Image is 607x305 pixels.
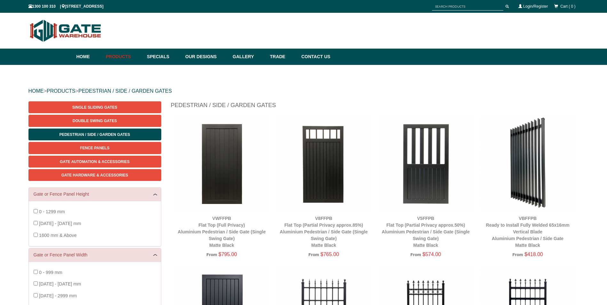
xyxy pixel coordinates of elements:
a: V8FFPBFlat Top (Partial Privacy approx.85%)Aluminium Pedestrian / Side Gate (Single Swing Gate)Ma... [280,216,368,248]
img: VWFFPB - Flat Top (Full Privacy) - Aluminium Pedestrian / Side Gate (Single Swing Gate) - Matte B... [174,116,270,211]
a: Gate Hardware & Accessories [28,169,161,181]
img: VBFFPB - Ready to Install Fully Welded 65x16mm Vertical Blade - Aluminium Pedestrian / Side Gate ... [480,116,576,211]
a: Our Designs [182,49,229,65]
a: Home [76,49,103,65]
img: V5FFPB - Flat Top (Partial Privacy approx.50%) - Aluminium Pedestrian / Side Gate (Single Swing G... [378,116,474,211]
span: From [308,252,319,257]
a: Login/Register [523,4,548,9]
a: Gallery [229,49,267,65]
a: Single Sliding Gates [28,101,161,113]
span: Gate Automation & Accessories [60,160,130,164]
span: From [512,252,523,257]
a: V5FFPBFlat Top (Partial Privacy approx.50%)Aluminium Pedestrian / Side Gate (Single Swing Gate)Ma... [382,216,470,248]
span: Pedestrian / Side / Garden Gates [59,132,130,137]
span: $418.00 [524,252,543,257]
a: HOME [28,88,44,94]
a: Pedestrian / Side / Garden Gates [28,129,161,140]
a: Gate or Fence Panel Height [34,191,156,198]
img: V8FFPB - Flat Top (Partial Privacy approx.85%) - Aluminium Pedestrian / Side Gate (Single Swing G... [276,116,371,211]
span: Double Swing Gates [73,119,117,123]
span: From [411,252,421,257]
span: From [206,252,217,257]
div: > > [28,81,579,101]
a: PRODUCTS [47,88,76,94]
a: Products [103,49,144,65]
a: Double Swing Gates [28,115,161,127]
a: Gate Automation & Accessories [28,156,161,168]
span: [DATE] - 2999 mm [39,293,77,298]
span: $795.00 [219,252,237,257]
span: 1300 100 310 | [STREET_ADDRESS] [28,4,104,9]
img: Gate Warehouse [28,16,103,45]
input: SEARCH PRODUCTS [432,3,503,11]
a: Contact Us [298,49,331,65]
span: $765.00 [321,252,339,257]
span: $574.00 [422,252,441,257]
a: Gate or Fence Panel Width [34,252,156,258]
a: Trade [267,49,298,65]
a: VBFFPBReady to Install Fully Welded 65x16mm Vertical BladeAluminium Pedestrian / Side GateMatte B... [486,216,570,248]
span: Cart ( 0 ) [560,4,575,9]
a: PEDESTRIAN / SIDE / GARDEN GATES [78,88,172,94]
span: 0 - 1299 mm [39,209,65,214]
span: Gate Hardware & Accessories [61,173,128,177]
a: Fence Panels [28,142,161,154]
a: Specials [144,49,182,65]
span: Fence Panels [80,146,109,150]
span: Single Sliding Gates [72,105,117,110]
span: [DATE] - [DATE] mm [39,221,81,226]
span: 0 - 999 mm [39,270,62,275]
h1: Pedestrian / Side / Garden Gates [171,101,579,113]
span: 1600 mm & Above [39,233,77,238]
a: VWFFPBFlat Top (Full Privacy)Aluminium Pedestrian / Side Gate (Single Swing Gate)Matte Black [178,216,266,248]
span: [DATE] - [DATE] mm [39,281,81,286]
